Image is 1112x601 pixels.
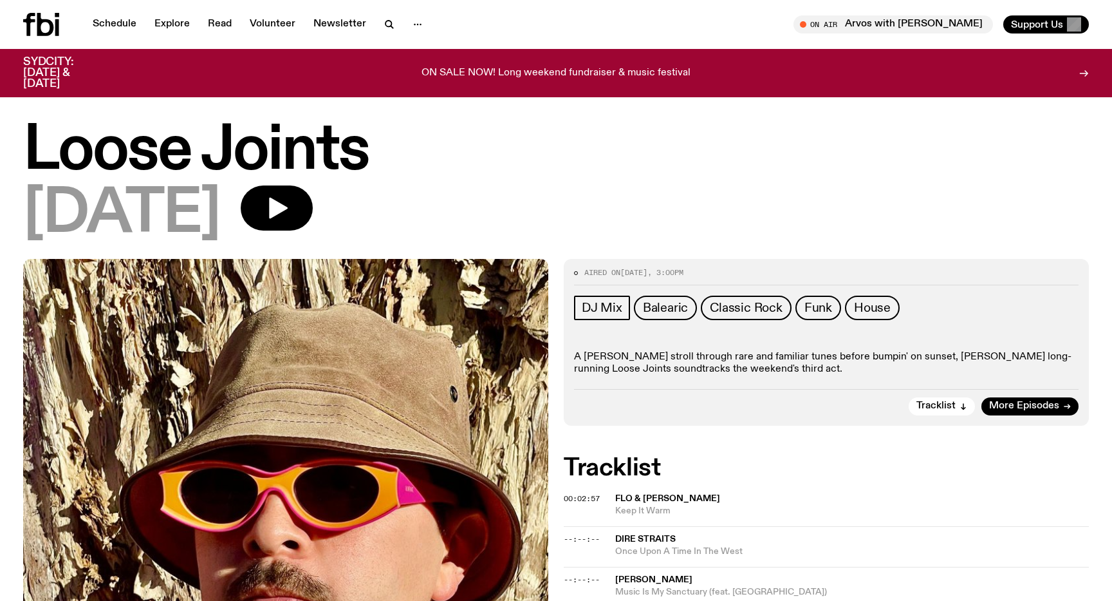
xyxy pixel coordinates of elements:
[306,15,374,33] a: Newsletter
[1003,15,1089,33] button: Support Us
[916,401,956,411] span: Tracklist
[1011,19,1063,30] span: Support Us
[909,397,975,415] button: Tracklist
[615,494,720,503] span: Flo & [PERSON_NAME]
[615,575,692,584] span: [PERSON_NAME]
[710,301,783,315] span: Classic Rock
[242,15,303,33] a: Volunteer
[854,301,891,315] span: House
[845,296,900,320] a: House
[422,68,690,79] p: ON SALE NOW! Long weekend fundraiser & music festival
[23,57,106,90] h3: SYDCITY: [DATE] & [DATE]
[701,296,792,320] a: Classic Rock
[615,546,1089,558] span: Once Upon A Time In The West
[620,267,647,278] span: [DATE]
[615,505,1089,517] span: Keep It Warm
[584,267,620,278] span: Aired on
[574,351,1079,376] p: A [PERSON_NAME] stroll through rare and familiar tunes before bumpin' on sunset, [PERSON_NAME] lo...
[643,301,688,315] span: Balearic
[200,15,239,33] a: Read
[564,575,600,585] span: --:--:--
[147,15,198,33] a: Explore
[582,301,622,315] span: DJ Mix
[564,457,1089,480] h2: Tracklist
[634,296,697,320] a: Balearic
[564,534,600,544] span: --:--:--
[23,122,1089,180] h1: Loose Joints
[23,186,220,243] span: [DATE]
[647,267,683,278] span: , 3:00pm
[85,15,144,33] a: Schedule
[564,493,600,504] span: 00:02:57
[989,401,1059,411] span: More Episodes
[615,586,1089,598] span: Music Is My Sanctuary (feat. [GEOGRAPHIC_DATA])
[795,296,841,320] a: Funk
[564,495,600,502] button: 00:02:57
[981,397,1079,415] a: More Episodes
[615,535,676,544] span: Dire Straits
[793,15,993,33] button: On AirArvos with [PERSON_NAME]
[804,301,832,315] span: Funk
[574,296,630,320] a: DJ Mix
